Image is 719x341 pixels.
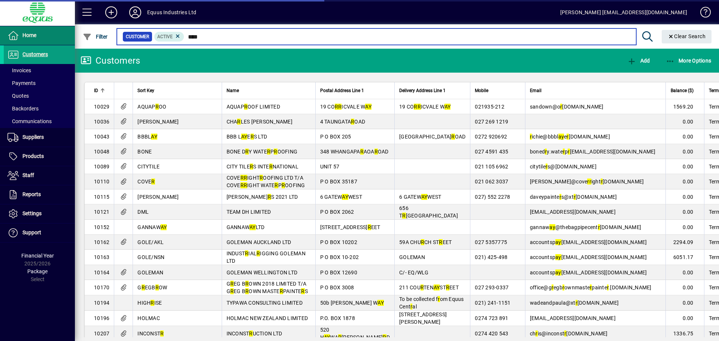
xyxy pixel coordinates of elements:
[587,179,589,185] em: r
[245,288,249,294] em: R
[601,179,603,185] em: r
[137,239,164,245] span: GOLE/AKL
[338,334,342,340] em: R
[549,224,555,230] em: ay
[320,270,357,275] span: P O BOX 12690
[475,194,510,200] span: 027) 552 2278
[4,102,75,115] a: Backorders
[4,147,75,166] a: Products
[320,119,365,125] span: 4 TAUNGATA OAD
[475,104,504,110] span: 021935-212
[530,254,647,260] span: accountsp [EMAIL_ADDRESS][DOMAIN_NAME]
[475,149,508,155] span: 027 4591 435
[137,209,149,215] span: DML
[282,182,285,188] em: R
[94,86,98,95] span: ID
[94,209,109,215] span: 10121
[227,134,267,140] span: BBB L E S LTD
[155,104,159,110] em: R
[560,6,687,18] div: [PERSON_NAME] [EMAIL_ADDRESS][DOMAIN_NAME]
[475,331,508,337] span: 0274 420 543
[670,86,700,95] div: Balance ($)
[666,58,712,64] span: More Options
[530,194,617,200] span: daveypainte s@xt [DOMAIN_NAME]
[475,179,508,185] span: 021 062 3037
[558,134,564,140] em: ay
[665,159,704,174] td: 0.00
[342,194,348,200] em: AY
[399,239,452,245] span: 59A CHU CH ST EET
[399,194,441,200] span: 6 GATEW WEST
[668,33,706,39] span: Clear Search
[598,224,600,230] em: r
[240,175,244,181] em: R
[530,315,616,321] span: [EMAIL_ADDRESS][DOMAIN_NAME]
[335,104,338,110] em: R
[137,224,167,230] span: GANNAW
[374,149,378,155] em: R
[530,300,619,306] span: wadeandpaula@xt [DOMAIN_NAME]
[227,300,303,306] span: TYPAWA CONSULTING LIMITED
[399,205,458,219] span: 656 T [GEOGRAPHIC_DATA]
[227,209,271,215] span: TEAM DH LIMITED
[4,26,75,45] a: Home
[137,194,179,200] span: [PERSON_NAME]
[475,239,507,245] span: 027 5357775
[230,288,234,294] em: R
[399,104,450,110] span: 19 CO ICVALE W
[154,32,184,42] mat-chip: Activation Status: Active
[274,182,278,188] em: R
[22,32,36,38] span: Home
[227,86,239,95] span: Name
[530,209,616,215] span: [EMAIL_ADDRESS][DOMAIN_NAME]
[555,254,561,260] em: ay
[665,220,704,235] td: 0.00
[137,300,162,306] span: HIGH ISE
[567,134,568,140] em: r
[445,104,451,110] em: AY
[530,270,647,275] span: accountsp [EMAIL_ADDRESS][DOMAIN_NAME]
[421,284,424,290] em: R
[4,77,75,89] a: Payments
[662,30,712,43] button: Clear
[160,331,164,337] em: R
[155,284,159,290] em: R
[451,134,455,140] em: R
[227,164,298,170] span: CITY TILE S INTE NATIONAL
[151,179,155,185] em: R
[320,164,340,170] span: UNIT 57
[530,86,541,95] span: Email
[157,34,173,39] span: Active
[137,86,154,95] span: Sort Key
[123,6,147,19] button: Profile
[552,284,553,290] em: r
[574,194,576,200] em: r
[475,119,508,125] span: 027 269 1219
[137,134,157,140] span: BBBL
[137,149,152,155] span: BONE
[475,86,488,95] span: Mobile
[576,300,577,306] em: r
[562,284,564,290] em: r
[530,331,608,337] span: ch is@inconst [DOMAIN_NAME]
[147,6,197,18] div: Equus Industries Ltd
[94,331,109,337] span: 10207
[94,164,109,170] span: 10089
[94,239,109,245] span: 10162
[99,6,123,19] button: Add
[475,86,521,95] div: Mobile
[475,315,508,321] span: 0274 723 891
[137,331,164,337] span: INCONST
[665,129,704,144] td: 0.00
[230,281,234,287] em: R
[320,284,354,290] span: P O BOX 3008
[475,300,510,306] span: 021) 241-1151
[7,106,39,112] span: Backorders
[530,179,644,185] span: [PERSON_NAME]@cove ight [DOMAIN_NAME]
[438,296,440,302] em: r
[320,86,364,95] span: Postal Address Line 1
[81,55,140,67] div: Customers
[360,149,364,155] em: R
[4,223,75,242] a: Support
[559,194,561,200] em: r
